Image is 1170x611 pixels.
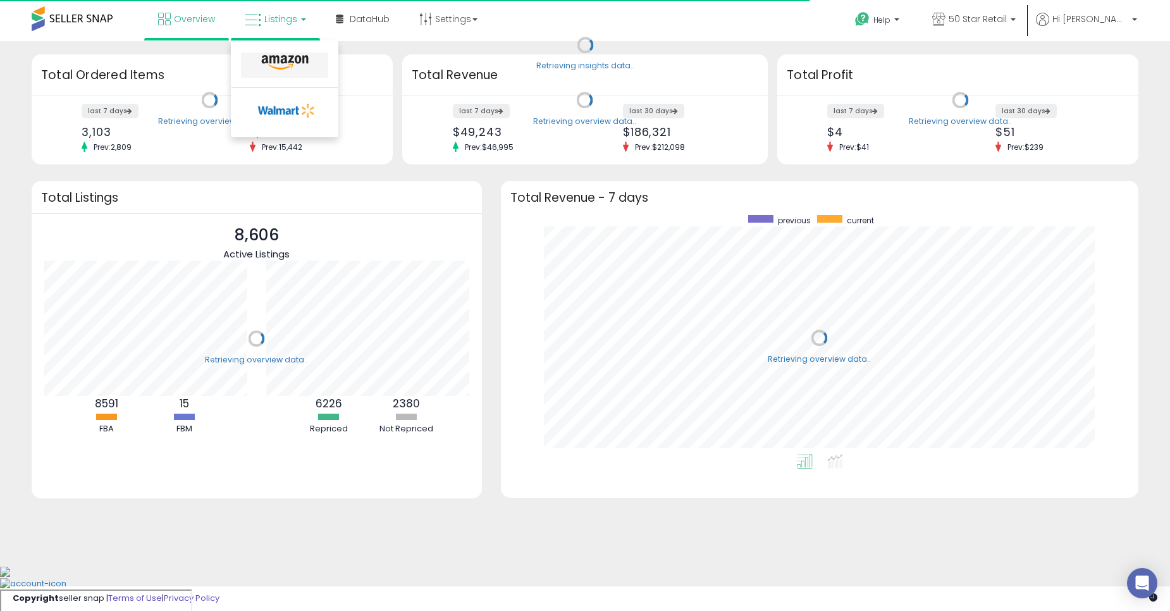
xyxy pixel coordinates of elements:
[873,15,890,25] span: Help
[158,116,261,127] div: Retrieving overview data..
[854,11,870,27] i: Get Help
[1127,568,1157,598] div: Open Intercom Messenger
[845,2,912,41] a: Help
[174,13,215,25] span: Overview
[264,13,297,25] span: Listings
[350,13,390,25] span: DataHub
[768,354,871,365] div: Retrieving overview data..
[205,354,308,366] div: Retrieving overview data..
[533,116,636,127] div: Retrieving overview data..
